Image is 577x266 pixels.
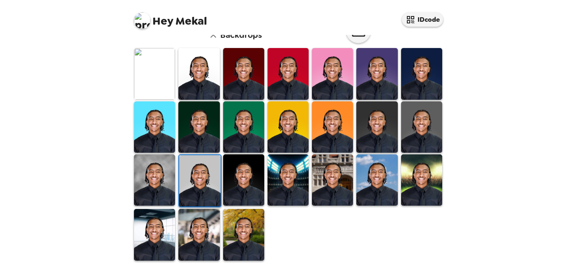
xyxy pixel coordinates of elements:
[402,12,443,27] button: IDcode
[134,12,150,29] img: profile pic
[134,48,175,99] img: Original
[134,8,207,27] span: Mekal
[220,28,262,41] h6: Backdrops
[152,14,173,28] span: Hey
